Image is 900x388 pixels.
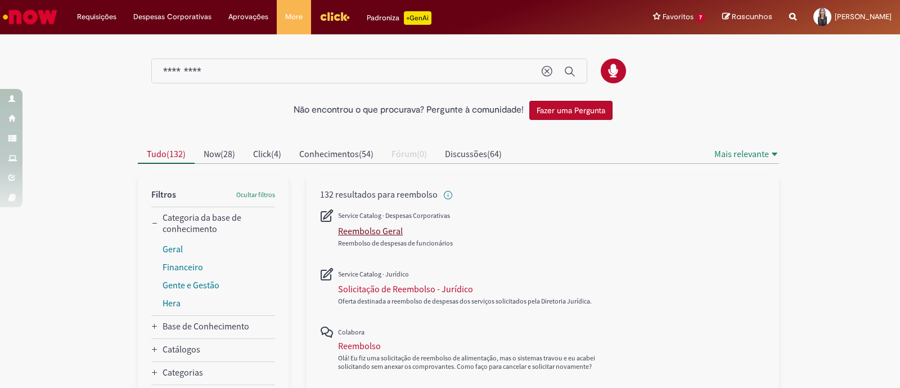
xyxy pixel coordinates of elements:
[133,11,211,23] span: Despesas Corporativas
[529,101,613,120] button: Fazer uma Pergunta
[404,11,431,25] p: +GenAi
[696,13,705,23] span: 7
[319,8,350,25] img: click_logo_yellow_360x200.png
[722,12,772,23] a: Rascunhos
[77,11,116,23] span: Requisições
[228,11,268,23] span: Aprovações
[294,105,524,115] h2: Não encontrou o que procurava? Pergunte à comunidade!
[285,11,303,23] span: More
[663,11,694,23] span: Favoritos
[732,11,772,22] span: Rascunhos
[835,12,892,21] span: [PERSON_NAME]
[1,6,59,28] img: ServiceNow
[367,11,431,25] div: Padroniza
